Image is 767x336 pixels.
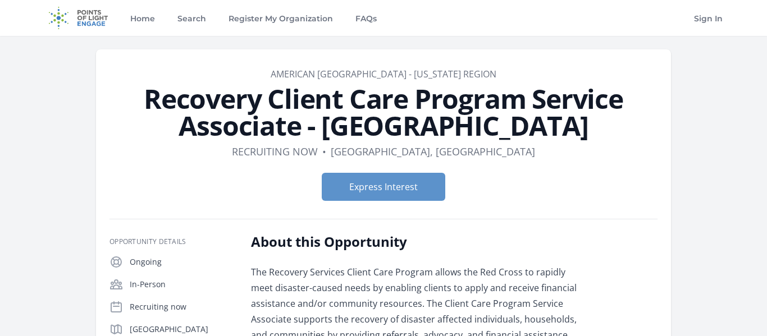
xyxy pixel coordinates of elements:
[130,301,233,312] p: Recruiting now
[271,68,496,80] a: American [GEOGRAPHIC_DATA] - [US_STATE] Region
[130,279,233,290] p: In-Person
[130,256,233,268] p: Ongoing
[130,324,233,335] p: [GEOGRAPHIC_DATA]
[331,144,535,159] dd: [GEOGRAPHIC_DATA], [GEOGRAPHIC_DATA]
[322,173,445,201] button: Express Interest
[109,237,233,246] h3: Opportunity Details
[109,85,658,139] h1: Recovery Client Care Program Service Associate - [GEOGRAPHIC_DATA]
[322,144,326,159] div: •
[251,233,579,251] h2: About this Opportunity
[232,144,318,159] dd: Recruiting now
